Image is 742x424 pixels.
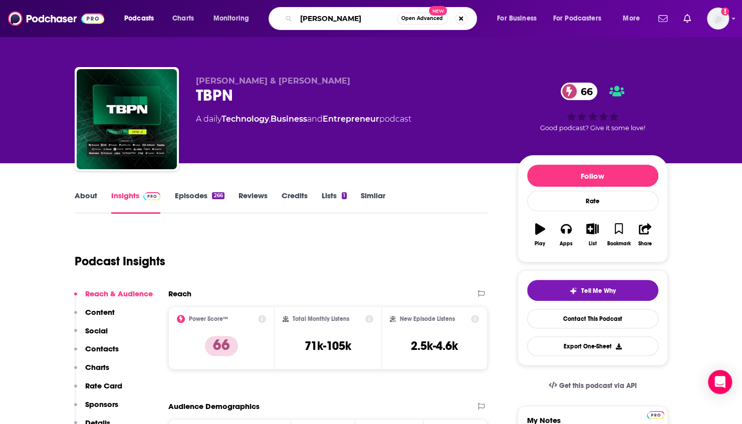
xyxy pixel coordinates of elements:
[707,8,729,30] span: Logged in as WE_Broadcast
[238,191,268,214] a: Reviews
[616,11,652,27] button: open menu
[221,114,269,124] a: Technology
[85,307,115,317] p: Content
[497,12,537,26] span: For Business
[490,11,549,27] button: open menu
[124,12,154,26] span: Podcasts
[75,191,97,214] a: About
[174,191,224,214] a: Episodes266
[559,381,636,390] span: Get this podcast via API
[307,114,323,124] span: and
[571,83,598,100] span: 66
[540,124,645,132] span: Good podcast? Give it some love!
[85,344,119,353] p: Contacts
[607,241,630,247] div: Bookmark
[196,113,411,125] div: A daily podcast
[189,315,228,322] h2: Power Score™
[623,12,640,26] span: More
[77,69,177,169] img: TBPN
[117,11,167,27] button: open menu
[535,241,545,247] div: Play
[579,217,605,253] button: List
[85,326,108,335] p: Social
[429,6,447,16] span: New
[322,191,347,214] a: Lists1
[74,399,118,418] button: Sponsors
[647,409,664,419] a: Pro website
[74,289,153,307] button: Reach & Audience
[527,217,553,253] button: Play
[541,373,645,398] a: Get this podcast via API
[8,9,104,28] img: Podchaser - Follow, Share and Rate Podcasts
[527,191,658,211] div: Rate
[212,192,224,199] div: 266
[282,191,308,214] a: Credits
[561,83,598,100] a: 66
[342,192,347,199] div: 1
[85,362,109,372] p: Charts
[553,217,579,253] button: Apps
[708,370,732,394] div: Open Intercom Messenger
[271,114,307,124] a: Business
[527,280,658,301] button: tell me why sparkleTell Me Why
[269,114,271,124] span: ,
[632,217,658,253] button: Share
[74,362,109,381] button: Charts
[527,165,658,187] button: Follow
[196,76,350,86] span: [PERSON_NAME] & [PERSON_NAME]
[547,11,616,27] button: open menu
[172,12,194,26] span: Charts
[111,191,161,214] a: InsightsPodchaser Pro
[278,7,486,30] div: Search podcasts, credits, & more...
[293,315,349,322] h2: Total Monthly Listens
[75,254,165,269] h1: Podcast Insights
[85,289,153,298] p: Reach & Audience
[74,344,119,362] button: Contacts
[400,315,455,322] h2: New Episode Listens
[74,326,108,344] button: Social
[85,381,122,390] p: Rate Card
[205,336,238,356] p: 66
[707,8,729,30] button: Show profile menu
[679,10,695,27] a: Show notifications dropdown
[401,16,443,21] span: Open Advanced
[74,381,122,399] button: Rate Card
[569,287,577,295] img: tell me why sparkle
[206,11,262,27] button: open menu
[527,336,658,356] button: Export One-Sheet
[323,114,379,124] a: Entrepreneur
[168,401,260,411] h2: Audience Demographics
[527,309,658,328] a: Contact This Podcast
[553,12,601,26] span: For Podcasters
[589,241,597,247] div: List
[411,338,458,353] h3: 2.5k-4.6k
[213,12,249,26] span: Monitoring
[647,411,664,419] img: Podchaser Pro
[654,10,671,27] a: Show notifications dropdown
[606,217,632,253] button: Bookmark
[74,307,115,326] button: Content
[721,8,729,16] svg: Add a profile image
[707,8,729,30] img: User Profile
[638,241,652,247] div: Share
[397,13,447,25] button: Open AdvancedNew
[305,338,351,353] h3: 71k-105k
[581,287,616,295] span: Tell Me Why
[85,399,118,409] p: Sponsors
[296,11,397,27] input: Search podcasts, credits, & more...
[518,76,668,138] div: 66Good podcast? Give it some love!
[560,241,573,247] div: Apps
[168,289,191,298] h2: Reach
[361,191,385,214] a: Similar
[143,192,161,200] img: Podchaser Pro
[166,11,200,27] a: Charts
